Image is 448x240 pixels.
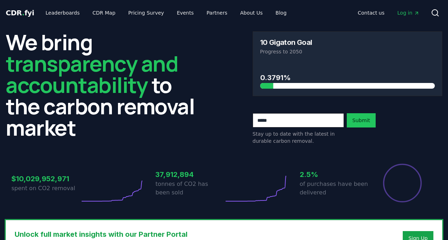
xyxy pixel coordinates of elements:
h3: 0.3791% [260,72,435,83]
a: Leaderboards [40,6,86,19]
a: Contact us [352,6,390,19]
h3: 10 Gigaton Goal [260,39,312,46]
h3: 2.5% [300,169,368,180]
p: Progress to 2050 [260,48,435,55]
button: Submit [347,113,376,127]
a: CDR.fyi [6,8,34,18]
p: tonnes of CO2 has been sold [155,180,224,197]
a: Blog [270,6,292,19]
a: Pricing Survey [123,6,170,19]
h3: 37,912,894 [155,169,224,180]
nav: Main [40,6,292,19]
h3: $10,029,952,971 [11,173,80,184]
a: Partners [201,6,233,19]
h3: Unlock full market insights with our Partner Portal [15,229,325,240]
p: Stay up to date with the latest in durable carbon removal. [253,130,344,145]
div: Percentage of sales delivered [382,163,422,203]
a: CDR Map [87,6,121,19]
span: Log in [397,9,419,16]
nav: Main [352,6,425,19]
span: CDR fyi [6,9,34,17]
span: . [22,9,25,17]
a: About Us [235,6,268,19]
h2: We bring to the carbon removal market [6,31,196,138]
span: transparency and accountability [6,49,178,99]
p: of purchases have been delivered [300,180,368,197]
a: Log in [392,6,425,19]
a: Events [171,6,199,19]
p: spent on CO2 removal [11,184,80,193]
